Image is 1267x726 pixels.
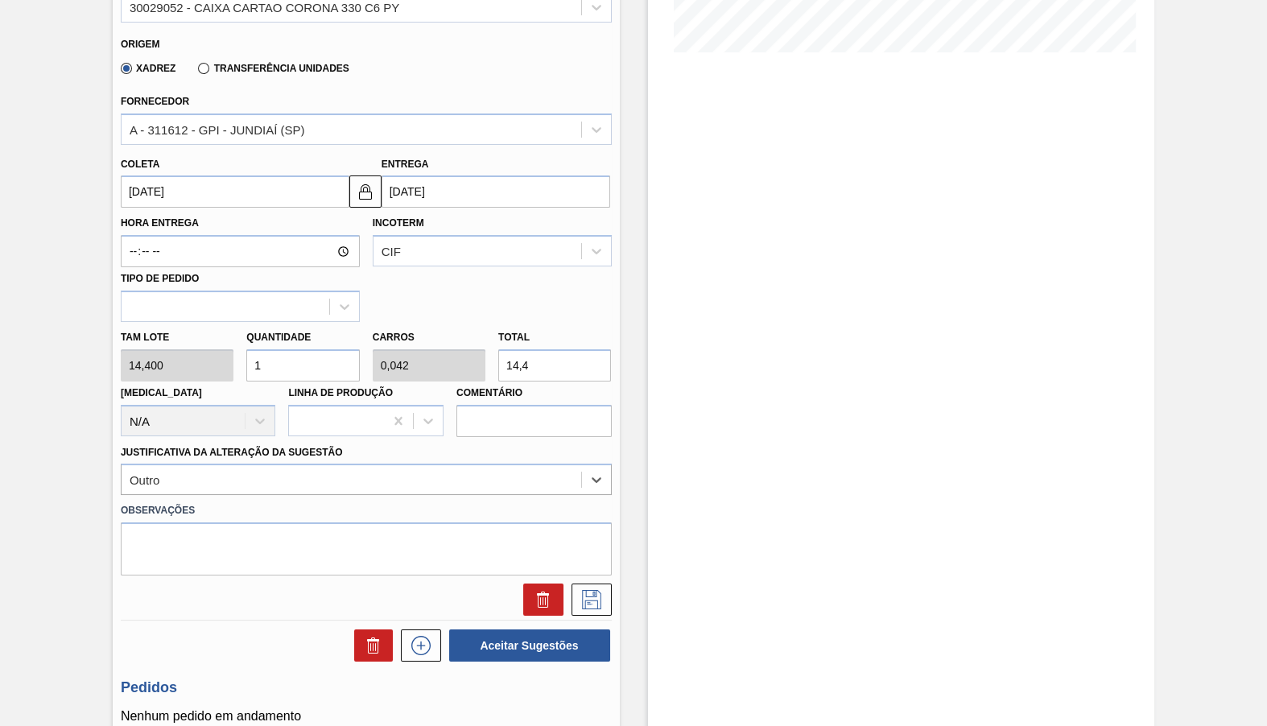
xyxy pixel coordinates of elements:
label: Entrega [382,159,429,170]
h3: Pedidos [121,679,612,696]
label: Comentário [456,382,612,405]
div: CIF [382,245,401,258]
label: Transferência Unidades [198,63,349,74]
label: Linha de Produção [288,387,393,398]
div: Aceitar Sugestões [441,628,612,663]
label: Tam lote [121,326,233,349]
label: Carros [373,332,415,343]
label: Tipo de pedido [121,273,199,284]
label: Xadrez [121,63,176,74]
label: Incoterm [373,217,424,229]
button: locked [349,175,382,208]
label: Hora Entrega [121,212,360,235]
label: Quantidade [246,332,311,343]
input: dd/mm/yyyy [382,175,610,208]
div: Excluir Sugestão [515,584,563,616]
div: Salvar Sugestão [563,584,612,616]
div: A - 311612 - GPI - JUNDIAÍ (SP) [130,122,305,136]
div: Excluir Sugestões [346,629,393,662]
label: Coleta [121,159,159,170]
div: Nova sugestão [393,629,441,662]
label: Origem [121,39,160,50]
div: Outro [130,473,160,487]
img: locked [356,182,375,201]
label: Justificativa da Alteração da Sugestão [121,447,343,458]
label: Observações [121,499,612,522]
input: dd/mm/yyyy [121,175,349,208]
label: [MEDICAL_DATA] [121,387,202,398]
label: Total [498,332,530,343]
label: Fornecedor [121,96,189,107]
button: Aceitar Sugestões [449,629,610,662]
p: Nenhum pedido em andamento [121,709,612,724]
